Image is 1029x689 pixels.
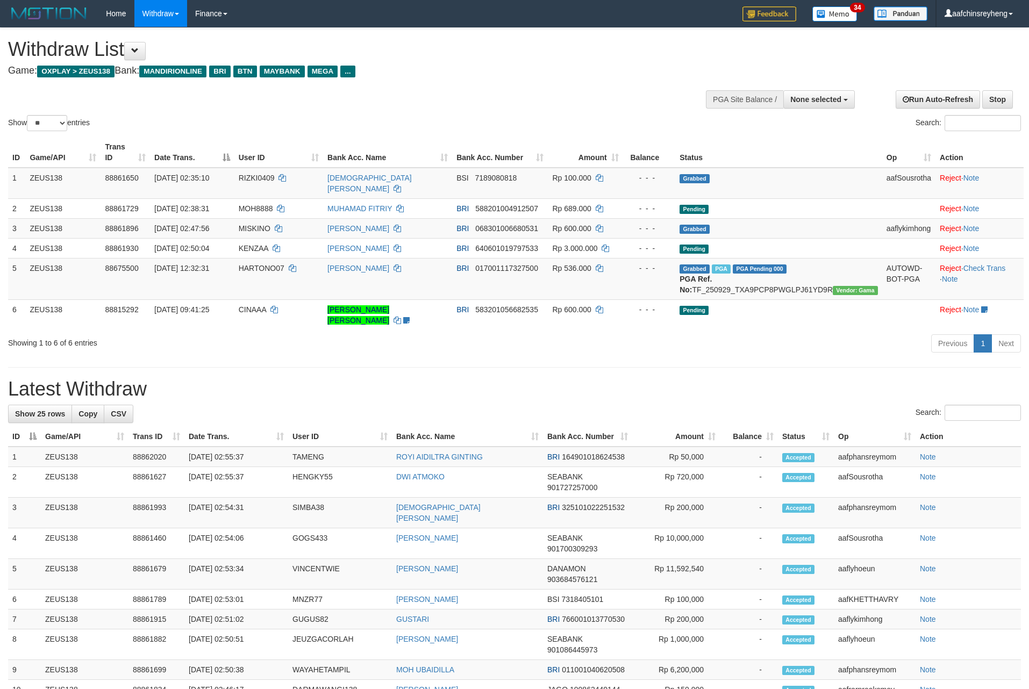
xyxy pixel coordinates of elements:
span: Copy 583201056682535 to clipboard [475,305,538,314]
td: - [720,498,778,528]
span: Copy 901086445973 to clipboard [547,645,597,654]
a: Next [991,334,1021,353]
td: ZEUS138 [25,218,101,238]
span: BRI [547,453,560,461]
span: CINAAA [239,305,266,314]
span: Rp 3.000.000 [552,244,597,253]
th: ID [8,137,25,168]
a: Copy [72,405,104,423]
a: Check Trans [963,264,1006,272]
label: Show entries [8,115,90,131]
td: ZEUS138 [41,498,128,528]
td: [DATE] 02:50:38 [184,660,288,680]
td: 3 [8,218,25,238]
input: Search: [945,405,1021,421]
th: Action [916,427,1021,447]
a: CSV [104,405,133,423]
span: 88675500 [105,264,138,272]
td: 3 [8,498,41,528]
a: Reject [940,224,961,233]
span: Pending [680,245,709,254]
span: SEABANK [547,472,583,481]
td: ZEUS138 [41,559,128,590]
a: Reject [940,204,961,213]
td: [DATE] 02:53:01 [184,590,288,609]
td: VINCENTWIE [288,559,392,590]
a: Note [920,635,936,643]
td: 88861993 [128,498,184,528]
td: 9 [8,660,41,680]
td: 2 [8,467,41,498]
span: Marked by aaftrukkakada [712,264,731,274]
span: 88815292 [105,305,138,314]
h1: Latest Withdraw [8,378,1021,400]
td: 88861789 [128,590,184,609]
a: Show 25 rows [8,405,72,423]
th: Bank Acc. Name: activate to sort column ascending [323,137,452,168]
a: Previous [931,334,974,353]
span: OXPLAY > ZEUS138 [37,66,115,77]
th: Bank Acc. Number: activate to sort column ascending [452,137,548,168]
th: Game/API: activate to sort column ascending [25,137,101,168]
td: Rp 200,000 [632,498,720,528]
td: aaflyhoeun [834,629,916,660]
td: aaflykimhong [882,218,935,238]
td: GOGS433 [288,528,392,559]
div: - - - [627,223,671,234]
td: 1 [8,168,25,199]
span: Accepted [782,635,814,644]
label: Search: [916,405,1021,421]
span: Accepted [782,565,814,574]
td: [DATE] 02:55:37 [184,447,288,467]
td: ZEUS138 [25,238,101,258]
td: 2 [8,198,25,218]
span: [DATE] 12:32:31 [154,264,209,272]
span: Grabbed [680,174,710,183]
a: [PERSON_NAME] [327,224,389,233]
th: Amount: activate to sort column ascending [632,427,720,447]
td: - [720,629,778,660]
a: [DEMOGRAPHIC_DATA][PERSON_NAME] [396,503,481,522]
span: Copy [78,410,97,418]
th: Op: activate to sort column ascending [834,427,916,447]
span: Pending [680,306,709,315]
button: None selected [783,90,855,109]
td: 88861627 [128,467,184,498]
span: Copy 325101022251532 to clipboard [562,503,625,512]
td: 4 [8,528,41,559]
span: None selected [790,95,841,104]
span: Rp 689.000 [552,204,591,213]
a: ROYI AIDILTRA GINTING [396,453,483,461]
td: ZEUS138 [25,299,101,330]
span: CSV [111,410,126,418]
td: TAMENG [288,447,392,467]
span: BRI [456,224,469,233]
span: Rp 600.000 [552,305,591,314]
img: Feedback.jpg [742,6,796,21]
td: - [720,609,778,629]
span: RIZKI0409 [239,174,275,182]
span: Copy 766001013770530 to clipboard [562,615,625,623]
td: TF_250929_TXA9PCP8PWGLPJ61YD9R [675,258,882,299]
a: Note [920,665,936,674]
td: SIMBA38 [288,498,392,528]
td: Rp 100,000 [632,590,720,609]
td: 88861460 [128,528,184,559]
a: DWI ATMOKO [396,472,445,481]
td: 6 [8,299,25,330]
a: [PERSON_NAME] [327,264,389,272]
th: Date Trans.: activate to sort column ascending [184,427,288,447]
td: - [720,559,778,590]
a: Note [963,224,980,233]
span: ... [340,66,355,77]
span: BRI [547,503,560,512]
td: 88862020 [128,447,184,467]
span: MOH8888 [239,204,273,213]
td: aafSousrotha [834,528,916,559]
td: Rp 6,200,000 [632,660,720,680]
span: Grabbed [680,225,710,234]
span: Grabbed [680,264,710,274]
span: Copy 7189080818 to clipboard [475,174,517,182]
span: BRI [547,615,560,623]
a: Note [963,204,980,213]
